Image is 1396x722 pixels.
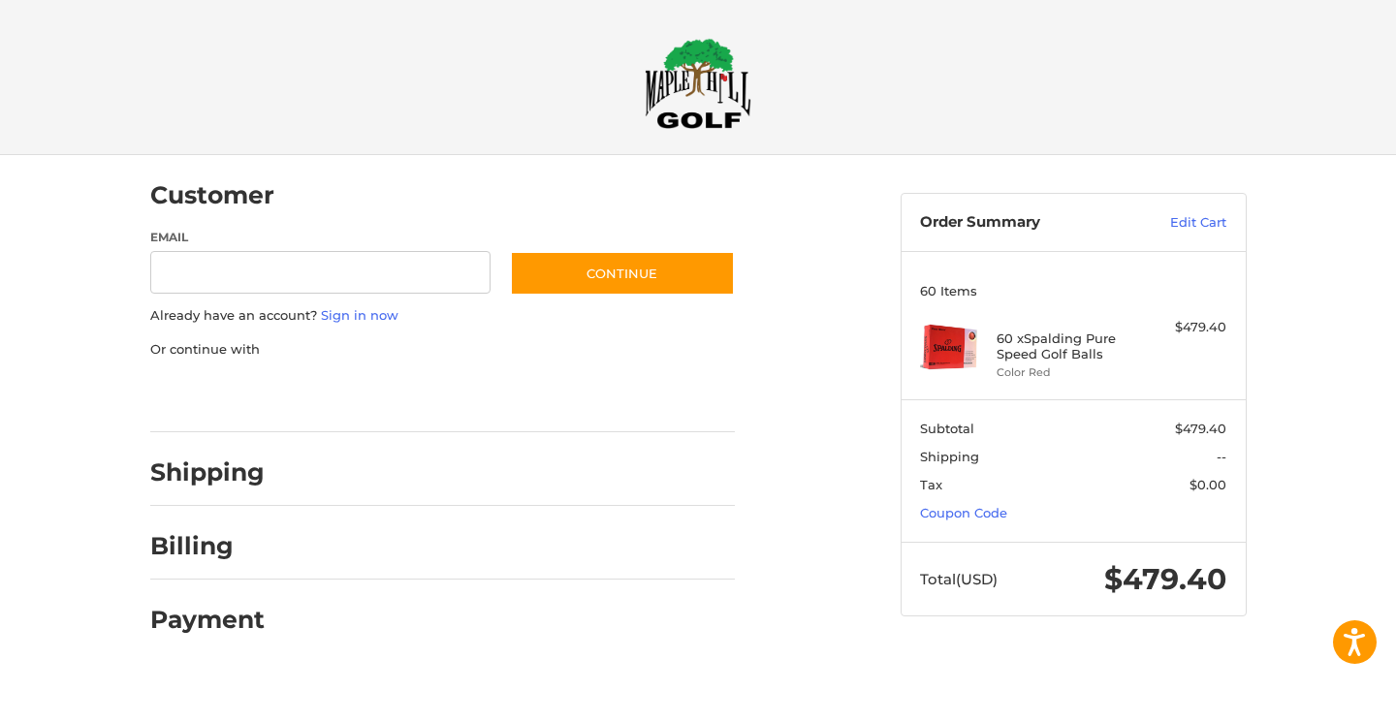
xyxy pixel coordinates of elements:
a: Coupon Code [920,505,1007,520]
span: Shipping [920,449,979,464]
iframe: PayPal-paylater [308,378,454,413]
iframe: PayPal-paypal [143,378,289,413]
label: Email [150,229,492,246]
h2: Shipping [150,457,265,487]
h2: Payment [150,605,265,635]
span: $479.40 [1104,561,1226,597]
p: Or continue with [150,340,735,360]
h4: 60 x Spalding Pure Speed Golf Balls [997,330,1145,362]
iframe: PayPal-venmo [472,378,618,413]
h2: Billing [150,531,264,561]
button: Continue [510,251,735,296]
h3: 60 Items [920,283,1226,298]
span: Total (USD) [920,570,998,588]
li: Color Red [997,364,1145,381]
img: Maple Hill Golf [645,38,751,129]
span: $479.40 [1175,421,1226,436]
a: Sign in now [321,307,398,323]
h3: Order Summary [920,213,1128,233]
a: Edit Cart [1128,213,1226,233]
h2: Customer [150,180,274,210]
p: Already have an account? [150,306,735,326]
span: -- [1217,449,1226,464]
iframe: Gorgias live chat messenger [19,639,231,703]
span: $0.00 [1190,477,1226,492]
div: $479.40 [1150,318,1226,337]
span: Subtotal [920,421,974,436]
span: Tax [920,477,942,492]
